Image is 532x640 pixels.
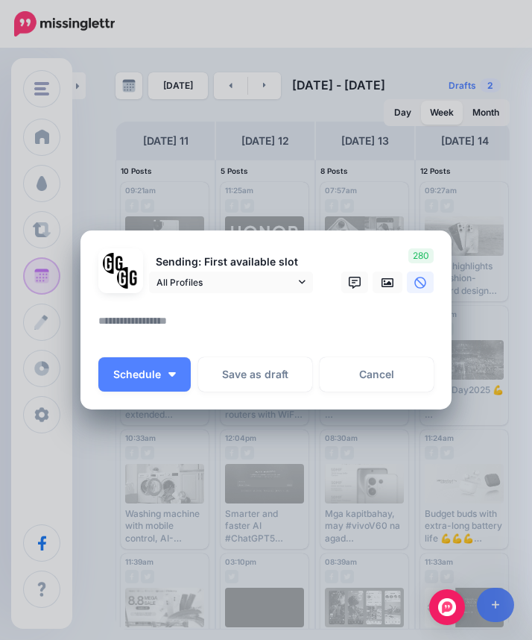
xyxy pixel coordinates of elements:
[320,357,434,392] a: Cancel
[156,274,295,290] span: All Profiles
[408,248,434,263] span: 280
[168,372,176,377] img: arrow-down-white.png
[103,253,124,274] img: 353459792_649996473822713_4483302954317148903_n-bsa138318.png
[113,369,161,380] span: Schedule
[149,272,313,293] a: All Profiles
[98,357,191,392] button: Schedule
[117,267,139,289] img: JT5sWCfR-79925.png
[198,357,312,392] button: Save as draft
[149,254,313,271] p: Sending: First available slot
[429,589,465,625] div: Open Intercom Messenger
